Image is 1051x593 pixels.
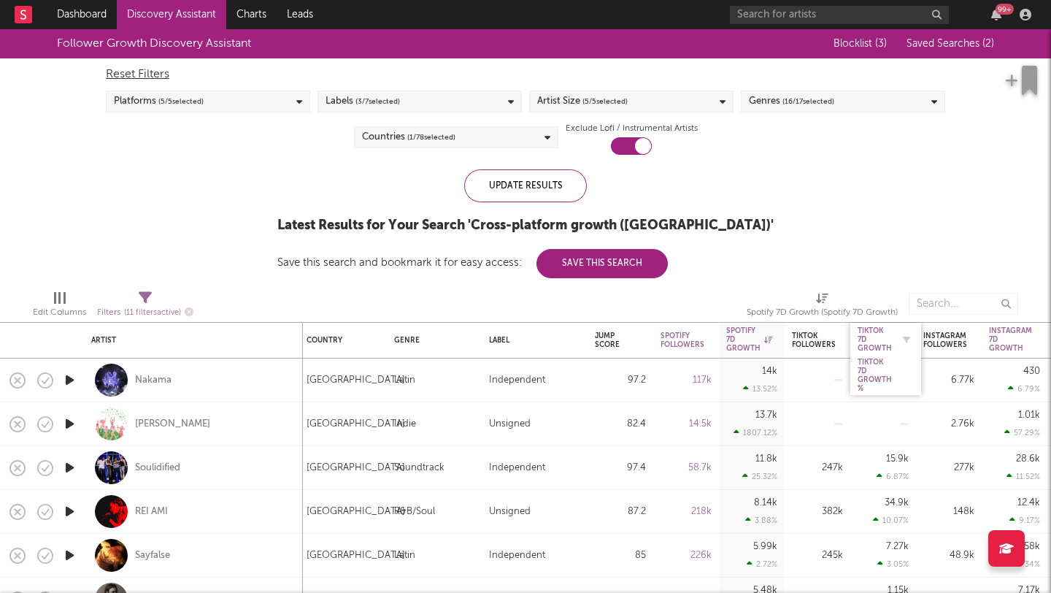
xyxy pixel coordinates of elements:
[1006,472,1040,481] div: 11.52 %
[307,336,372,345] div: Country
[582,93,628,110] span: ( 5 / 5 selected)
[355,93,400,110] span: ( 3 / 7 selected)
[755,410,777,420] div: 13.7k
[886,454,909,464] div: 15.9k
[792,503,843,521] div: 382k
[1017,542,1040,551] div: 1.58k
[489,416,531,433] div: Unsigned
[536,249,668,278] button: Save This Search
[1008,384,1040,394] div: 6.79 %
[307,372,405,389] div: [GEOGRAPHIC_DATA]
[277,257,668,268] div: Save this search and bookmark it for easy access:
[996,4,1014,15] div: 99 +
[135,505,168,519] div: REI AMI
[749,93,834,110] div: Genres
[595,416,646,433] div: 82.4
[394,336,467,345] div: Genre
[1017,498,1040,508] div: 12.4k
[792,332,836,349] div: Tiktok Followers
[923,332,967,349] div: Instagram Followers
[124,309,181,317] span: ( 11 filters active)
[33,304,86,321] div: Edit Columns
[307,547,405,565] div: [GEOGRAPHIC_DATA]
[858,326,892,353] div: Tiktok 7D Growth
[595,372,646,389] div: 97.2
[877,472,909,481] div: 6.87 %
[661,416,712,433] div: 14.5k
[982,39,994,49] span: ( 2 )
[747,559,777,569] div: 2.72 %
[33,286,86,328] div: Edit Columns
[307,459,405,477] div: [GEOGRAPHIC_DATA]
[464,169,587,202] div: Update Results
[923,416,974,433] div: 2.76k
[1016,454,1040,464] div: 28.6k
[135,549,170,562] a: Sayfalse
[135,418,210,431] a: [PERSON_NAME]
[743,384,777,394] div: 13.52 %
[595,459,646,477] div: 97.4
[745,516,777,525] div: 3.88 %
[362,129,455,146] div: Countries
[394,372,415,389] div: Latin
[989,326,1032,353] div: Instagram 7D Growth
[923,547,974,565] div: 48.9k
[899,332,914,347] button: Filter by Tiktok 7D Growth
[595,332,624,349] div: Jump Score
[661,503,712,521] div: 218k
[923,459,974,477] div: 277k
[747,304,898,321] div: Spotify 7D Growth (Spotify 7D Growth)
[394,459,444,477] div: Soundtrack
[566,120,698,137] label: Exclude Lofi / Instrumental Artists
[782,93,834,110] span: ( 16 / 17 selected)
[755,454,777,464] div: 11.8k
[135,462,180,475] a: Soulidified
[742,472,777,481] div: 25.32 %
[489,547,545,565] div: Independent
[1004,428,1040,437] div: 57.29 %
[885,498,909,508] div: 34.9k
[1009,516,1040,525] div: 9.17 %
[489,372,545,389] div: Independent
[326,93,400,110] div: Labels
[726,326,772,353] div: Spotify 7D Growth
[158,93,204,110] span: ( 5 / 5 selected)
[991,9,1001,20] button: 99+
[873,516,909,525] div: 10.07 %
[734,428,777,437] div: 1807.12 %
[858,358,892,393] div: Tiktok 7D Growth %
[57,35,251,53] div: Follower Growth Discovery Assistant
[661,547,712,565] div: 226k
[792,547,843,565] div: 245k
[877,559,909,569] div: 3.05 %
[753,542,777,551] div: 5.99k
[923,372,974,389] div: 6.77k
[661,459,712,477] div: 58.7k
[754,498,777,508] div: 8.14k
[394,416,416,433] div: Indie
[1018,410,1040,420] div: 1.01k
[489,459,545,477] div: Independent
[875,39,887,49] span: ( 3 )
[1023,367,1040,376] div: 430
[97,286,193,328] div: Filters(11 filters active)
[277,217,774,234] div: Latest Results for Your Search ' Cross-platform growth ([GEOGRAPHIC_DATA]) '
[661,372,712,389] div: 117k
[762,367,777,376] div: 14k
[595,547,646,565] div: 85
[394,503,435,521] div: R&B/Soul
[97,304,193,322] div: Filters
[886,542,909,551] div: 7.27k
[489,336,573,345] div: Label
[307,503,405,521] div: [GEOGRAPHIC_DATA]
[909,293,1018,315] input: Search...
[394,547,415,565] div: Latin
[91,336,288,345] div: Artist
[923,503,974,521] div: 148k
[407,129,455,146] span: ( 1 / 78 selected)
[661,332,704,349] div: Spotify Followers
[834,39,887,49] span: Blocklist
